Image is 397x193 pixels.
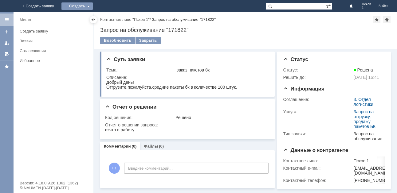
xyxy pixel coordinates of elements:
div: Меню [20,16,31,24]
div: © NAUMEN [DATE]-[DATE] [20,186,87,190]
div: Избранное [20,58,83,63]
span: Данные о контрагенте [283,147,348,153]
div: Версия: 4.18.0.9.26.1362 (1362) [20,181,87,185]
div: (0) [132,144,137,149]
div: (0) [159,144,164,149]
a: Создать заявку [2,27,12,37]
div: Создать [61,2,93,10]
div: Заявки [20,39,90,43]
div: Запрос на обслуживание "171822" [100,27,391,33]
div: Контактное лицо: [283,158,352,163]
div: Добавить в избранное [373,16,380,23]
div: / [100,17,152,22]
div: Контактный e-mail: [283,166,352,171]
div: Сделать домашней страницей [383,16,391,23]
div: Тип заявки: [283,131,352,136]
div: Запрос на обслуживание "171822" [152,17,216,22]
div: Псков 1 [354,158,392,163]
div: Статус: [283,68,352,72]
span: Статус [283,56,308,62]
div: [PHONE_NUMBER] [354,178,392,183]
span: Псков [362,2,371,6]
div: Отчет о решении запроса: [105,122,268,127]
a: Контактное лицо "Псков 1" [100,17,150,22]
div: Контактный телефон: [283,178,352,183]
div: Код решения: [105,115,174,120]
div: Согласования [20,48,90,53]
div: Решено [175,115,267,120]
a: 3. Отдел логистики [354,97,373,107]
span: Решена [354,68,373,72]
a: Создать заявку [17,26,92,36]
a: Файлы [144,144,158,149]
span: [DATE] 16:41 [354,75,379,80]
span: 1 [362,6,371,10]
div: Описание: [106,75,268,80]
a: Комментарии [104,144,131,149]
span: Расширенный поиск [326,3,332,9]
div: Запрос на обслуживание [354,131,383,141]
a: Заявки [17,36,92,46]
div: заказ пакетов бк [177,68,267,72]
div: [EMAIL_ADDRESS][DOMAIN_NAME] [354,166,392,176]
span: П1 [109,163,120,174]
a: Запрос на отгрузку, продажу пакетов БК [354,109,376,129]
a: Мои заявки [2,38,12,48]
div: Тема: [106,68,175,72]
div: Создать заявку [20,29,90,33]
div: Соглашение: [283,97,352,102]
span: Информация [283,86,324,92]
div: Услуга: [283,109,352,114]
a: Мои согласования [2,49,12,59]
div: Скрыть меню [90,16,97,23]
span: Отчет о решении [105,104,156,110]
div: Решить до: [283,75,352,80]
span: Суть заявки [106,56,145,62]
a: Согласования [17,46,92,56]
